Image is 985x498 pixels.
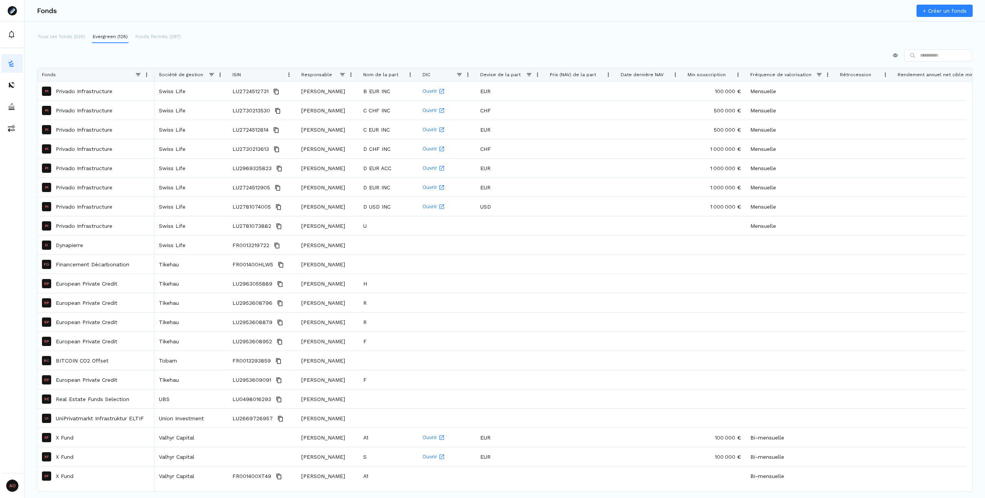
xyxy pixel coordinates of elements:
div: Swiss Life [154,197,228,216]
button: asset-managers [2,97,23,116]
div: D USD INC [359,197,418,216]
a: Financement Décarbonation [56,261,129,268]
div: [PERSON_NAME] [297,370,359,389]
div: [PERSON_NAME] [297,332,359,351]
a: European Private Credit [56,299,117,307]
div: 1 000 000 € [683,178,746,197]
div: D EUR INC [359,178,418,197]
p: Dynapierre [56,241,83,249]
div: Tikehau [154,293,228,312]
span: FR001400HLW5 [232,255,273,274]
a: Ouvrir [422,428,471,446]
div: [PERSON_NAME] [297,274,359,293]
div: Mensuelle [746,101,835,120]
div: Tikehau [154,332,228,351]
div: Valhyr Capital [154,466,228,485]
div: Tikehau [154,313,228,331]
p: PI [45,166,48,170]
div: B EUR INC [359,82,418,100]
p: X Fund [56,453,73,461]
span: LU2724512905 [232,178,270,197]
div: EUR [476,82,545,100]
div: C EUR INC [359,120,418,139]
span: DIC [422,72,430,77]
button: Copy [273,106,282,115]
div: Mensuelle [746,139,835,158]
div: [PERSON_NAME] [297,178,359,197]
p: PI [45,128,48,132]
a: Ouvrir [422,120,471,139]
div: [PERSON_NAME] [297,120,359,139]
a: European Private Credit [56,280,117,287]
div: [PERSON_NAME] [297,389,359,408]
button: Copy [276,414,285,423]
a: Privado Infrastructure [56,222,112,230]
div: Swiss Life [154,120,228,139]
a: Privado Infrastructure [56,203,112,211]
div: Swiss Life [154,82,228,100]
div: Tikehau [154,255,228,274]
div: CHF [476,139,545,158]
a: European Private Credit [56,318,117,326]
div: 500 000 € [683,120,746,139]
div: [PERSON_NAME] [297,236,359,254]
div: Swiss Life [154,236,228,254]
p: PI [45,185,48,189]
div: [PERSON_NAME] [297,139,359,158]
a: Real Estate Funds Selection [56,395,129,403]
a: commissions [2,119,23,137]
button: Tous les fonds (525) [37,31,86,43]
div: Swiss Life [154,216,228,235]
div: EUR [476,447,545,466]
div: Swiss Life [154,178,228,197]
a: BITCOIN CO2 Offset [56,357,109,364]
img: funds [8,60,15,67]
button: Copy [274,395,284,404]
span: ISIN [232,72,241,77]
div: [PERSON_NAME] [297,82,359,100]
img: asset-managers [8,103,15,110]
button: Copy [272,145,281,154]
span: Société de gestion [159,72,203,77]
div: 100 000 € [683,428,746,447]
div: Union Investment [154,409,228,428]
div: [PERSON_NAME] [297,293,359,312]
div: Swiss Life [154,139,228,158]
p: Privado Infrastructure [56,87,112,95]
a: European Private Credit [56,338,117,345]
span: Prix (NAV) de la part [550,72,596,77]
a: Privado Infrastructure [56,164,112,172]
span: LU2781074005 [232,197,271,216]
button: Copy [275,164,284,173]
span: LU2724512731 [232,82,269,101]
span: LU0498016293 [232,390,271,409]
p: X Fund [56,472,73,480]
div: Swiss Life [154,159,228,177]
span: LU2669726957 [232,409,273,428]
div: EUR [476,159,545,177]
span: AO [6,480,18,492]
button: Evergreen (128) [92,31,129,43]
p: Privado Infrastructure [56,145,112,153]
button: distributors [2,76,23,94]
div: EUR [476,428,545,447]
span: LU2724512814 [232,120,269,139]
span: Nom de la part [363,72,398,77]
span: Fréquence de valorisation [750,72,811,77]
div: Valhyr Capital [154,447,228,466]
span: LU2969325823 [232,159,272,178]
p: PI [45,109,48,112]
p: X Fund [56,434,73,441]
span: Rendement annuel net cible min [898,72,973,77]
p: EP [44,339,49,343]
span: Rétrocession [840,72,871,77]
p: PI [45,89,48,93]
